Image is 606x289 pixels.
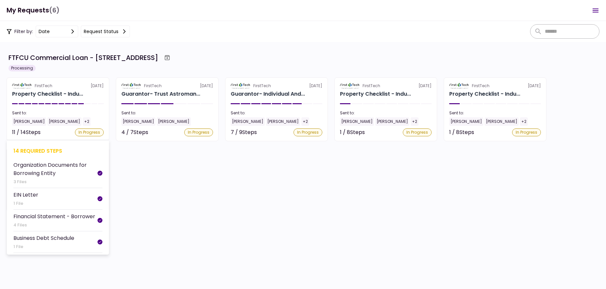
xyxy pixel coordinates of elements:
[12,110,104,116] div: Sent to:
[13,179,98,185] div: 3 Files
[12,117,46,126] div: [PERSON_NAME]
[75,128,104,136] div: In Progress
[13,243,74,250] div: 1 File
[121,90,200,98] div: Guarantor- Trust Astroman Irrevocable Trust
[83,117,91,126] div: +2
[13,222,95,228] div: 4 Files
[12,90,83,98] div: Property Checklist - Industrial 1650 S Carbon Ave
[231,83,322,89] div: [DATE]
[340,117,374,126] div: [PERSON_NAME]
[411,117,419,126] div: +2
[81,26,130,37] button: Request status
[13,191,38,199] div: EIN Letter
[449,90,520,98] div: Property Checklist - Industrial 155 West 200 South
[13,147,102,155] div: 14 required steps
[39,28,50,35] div: date
[520,117,528,126] div: +2
[340,110,432,116] div: Sent to:
[231,83,251,89] img: Partner logo
[588,3,603,18] button: Open menu
[184,128,213,136] div: In Progress
[253,83,271,89] div: FirstTech
[231,128,257,136] div: 7 / 9 Steps
[144,83,162,89] div: FirstTech
[13,234,74,242] div: Business Debt Schedule
[7,4,60,17] h1: My Requests
[449,83,541,89] div: [DATE]
[12,128,41,136] div: 11 / 14 Steps
[231,117,265,126] div: [PERSON_NAME]
[12,83,104,89] div: [DATE]
[12,83,32,89] img: Partner logo
[363,83,380,89] div: FirstTech
[449,83,469,89] img: Partner logo
[449,128,474,136] div: 1 / 8 Steps
[35,83,52,89] div: FirstTech
[13,212,95,221] div: Financial Statement - Borrower
[266,117,300,126] div: [PERSON_NAME]
[403,128,432,136] div: In Progress
[231,110,322,116] div: Sent to:
[157,117,191,126] div: [PERSON_NAME]
[449,110,541,116] div: Sent to:
[121,110,213,116] div: Sent to:
[121,83,213,89] div: [DATE]
[449,117,483,126] div: [PERSON_NAME]
[340,83,360,89] img: Partner logo
[340,83,432,89] div: [DATE]
[301,117,309,126] div: +2
[7,26,130,37] div: Filter by:
[340,90,411,98] div: Property Checklist - Industrial 175 West 3450 South
[231,90,305,98] div: Guarantor- Individual Andrew Stroman
[472,83,490,89] div: FirstTech
[47,117,81,126] div: [PERSON_NAME]
[9,53,158,63] div: FTFCU Commercial Loan - [STREET_ADDRESS]
[512,128,541,136] div: In Progress
[485,117,519,126] div: [PERSON_NAME]
[13,200,38,207] div: 1 File
[9,65,36,71] div: Processing
[161,52,173,64] button: Archive workflow
[121,117,155,126] div: [PERSON_NAME]
[121,128,148,136] div: 4 / 7 Steps
[36,26,78,37] button: date
[13,161,98,177] div: Organization Documents for Borrowing Entity
[375,117,409,126] div: [PERSON_NAME]
[49,4,60,17] span: (6)
[294,128,322,136] div: In Progress
[121,83,141,89] img: Partner logo
[340,128,365,136] div: 1 / 8 Steps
